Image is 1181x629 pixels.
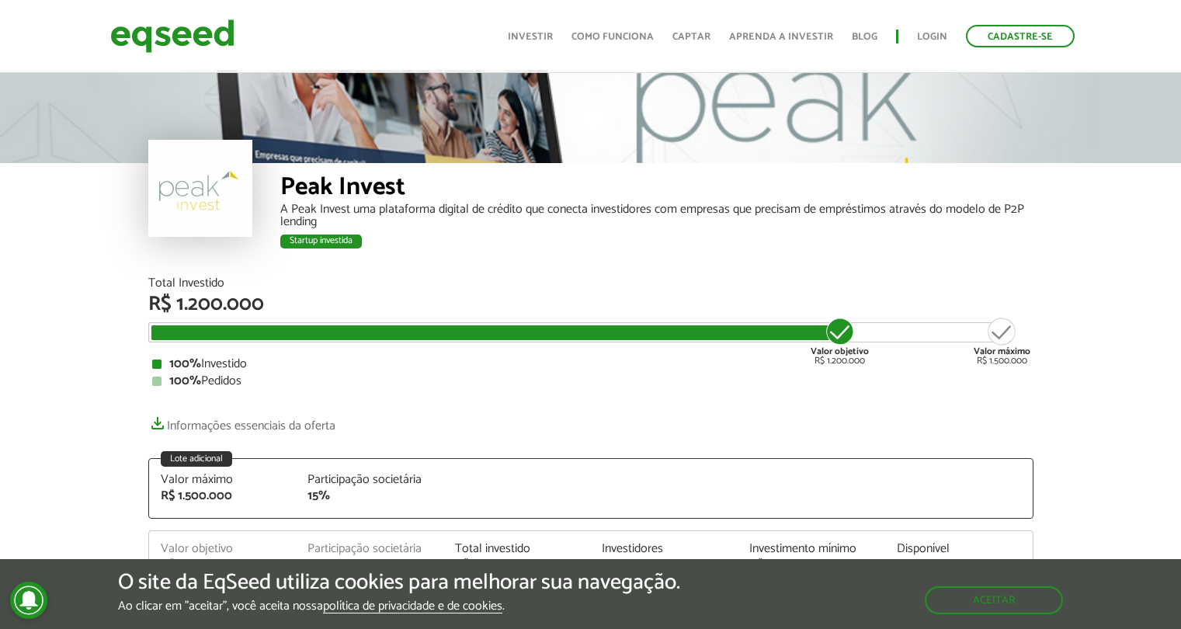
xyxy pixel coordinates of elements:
a: Cadastre-se [966,25,1075,47]
a: política de privacidade e de cookies [323,600,502,613]
div: 15% [307,490,432,502]
div: A Peak Invest uma plataforma digital de crédito que conecta investidores com empresas que precisa... [280,203,1033,228]
div: Lote adicional [161,451,232,467]
div: R$ 1.500.000 [161,490,285,502]
div: R$ 1.200.000 [148,294,1033,314]
div: Investido [152,358,1030,370]
div: Participação societária [307,543,432,555]
div: Startup investida [280,235,362,248]
div: Valor máximo [161,474,285,486]
div: R$ 1.200.000 [811,316,869,366]
strong: Valor máximo [974,344,1030,359]
a: Investir [508,32,553,42]
div: R$ 1.500.000 [974,316,1030,366]
p: Ao clicar em "aceitar", você aceita nossa . [118,599,680,613]
a: Blog [852,32,877,42]
a: Informações essenciais da oferta [148,411,335,433]
div: Investidores [602,543,726,555]
strong: 100% [169,370,201,391]
div: Peak Invest [280,175,1033,203]
div: Pedidos [152,375,1030,387]
div: Participação societária [307,474,432,486]
a: Captar [672,32,710,42]
button: Aceitar [925,586,1063,614]
div: Total Investido [148,277,1033,290]
h5: O site da EqSeed utiliza cookies para melhorar sua navegação. [118,571,680,595]
a: Aprenda a investir [729,32,833,42]
div: Total investido [455,543,579,555]
a: Login [917,32,947,42]
div: Investimento mínimo [749,543,874,555]
strong: Valor objetivo [811,344,869,359]
div: Disponível [897,543,1021,555]
a: Como funciona [571,32,654,42]
div: Valor objetivo [161,543,285,555]
img: EqSeed [110,16,234,57]
strong: 100% [169,353,201,374]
